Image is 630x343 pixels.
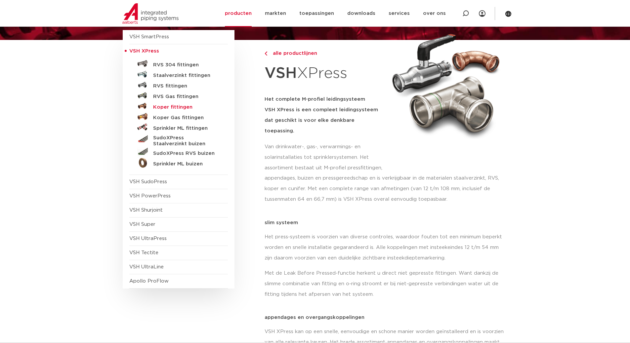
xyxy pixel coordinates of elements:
a: Koper fittingen [129,101,228,111]
h5: RVS 304 fittingen [153,62,219,68]
h5: Koper fittingen [153,104,219,110]
a: Sprinkler ML fittingen [129,122,228,132]
p: slim systeem [265,220,508,225]
a: SudoXPress Staalverzinkt buizen [129,132,228,147]
h5: Koper Gas fittingen [153,115,219,121]
a: VSH SmartPress [129,34,169,39]
h1: XPress [265,61,384,86]
a: RVS Gas fittingen [129,90,228,101]
a: Sprinkler ML buizen [129,157,228,168]
a: VSH Tectite [129,250,158,255]
span: VSH XPress [129,49,159,53]
p: appendages, buizen en pressgereedschap en is verkrijgbaar in de materialen staalverzinkt, RVS, ko... [265,173,508,205]
h5: SudoXPress Staalverzinkt buizen [153,135,219,147]
span: alle productlijnen [269,51,317,56]
p: Het press-systeem is voorzien van diverse controles, waardoor fouten tot een minimum beperkt word... [265,232,508,263]
h5: RVS fittingen [153,83,219,89]
a: Staalverzinkt fittingen [129,69,228,80]
a: Koper Gas fittingen [129,111,228,122]
a: RVS 304 fittingen [129,58,228,69]
a: alle productlijnen [265,50,384,57]
a: RVS fittingen [129,80,228,90]
a: VSH UltraLine [129,264,164,269]
p: Van drinkwater-, gas-, verwarmings- en solarinstallaties tot sprinklersystemen. Het assortiment b... [265,142,384,173]
p: Met de Leak Before Pressed-functie herkent u direct niet gepresste fittingen. Want dankzij de sli... [265,268,508,300]
h5: Sprinkler ML fittingen [153,125,219,131]
a: SudoXPress RVS buizen [129,147,228,157]
p: appendages en overgangskoppelingen [265,315,508,320]
h5: Sprinkler ML buizen [153,161,219,167]
strong: VSH [265,66,297,81]
h5: RVS Gas fittingen [153,94,219,100]
a: VSH SudoPress [129,179,167,184]
a: VSH UltraPress [129,236,167,241]
img: chevron-right.svg [265,51,267,56]
a: VSH Super [129,222,155,227]
a: VSH Shurjoint [129,208,163,213]
a: VSH PowerPress [129,193,171,198]
h5: SudoXPress RVS buizen [153,151,219,156]
h5: Staalverzinkt fittingen [153,73,219,79]
h5: Het complete M-profiel leidingsysteem VSH XPress is een compleet leidingsysteem dat geschikt is v... [265,94,384,136]
a: Apollo ProFlow [129,279,169,284]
